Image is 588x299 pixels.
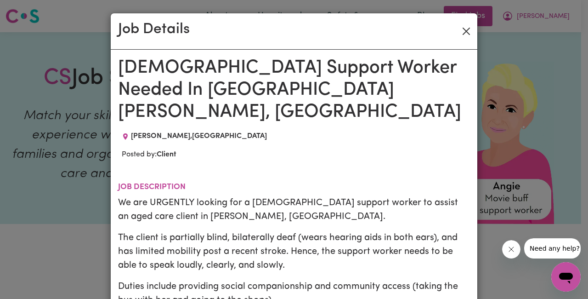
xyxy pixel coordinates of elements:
p: The client is partially blind, bilaterally deaf (wears hearing aids in both ears), and has limite... [118,231,470,272]
span: Posted by: [122,151,176,158]
b: Client [157,151,176,158]
iframe: Close message [502,240,520,259]
h2: Job Details [118,21,190,38]
span: [PERSON_NAME] , [GEOGRAPHIC_DATA] [131,132,267,140]
div: Job location: RUSSELL LEA, New South Wales [118,131,271,142]
h1: [DEMOGRAPHIC_DATA] Support Worker Needed In [GEOGRAPHIC_DATA][PERSON_NAME], [GEOGRAPHIC_DATA] [118,57,470,123]
button: Close [459,24,474,39]
iframe: Message from company [524,238,581,259]
h2: Job description [118,182,470,192]
p: We are URGENTLY looking for a [DEMOGRAPHIC_DATA] support worker to assist an aged care client in ... [118,196,470,224]
iframe: Button to launch messaging window [551,262,581,292]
